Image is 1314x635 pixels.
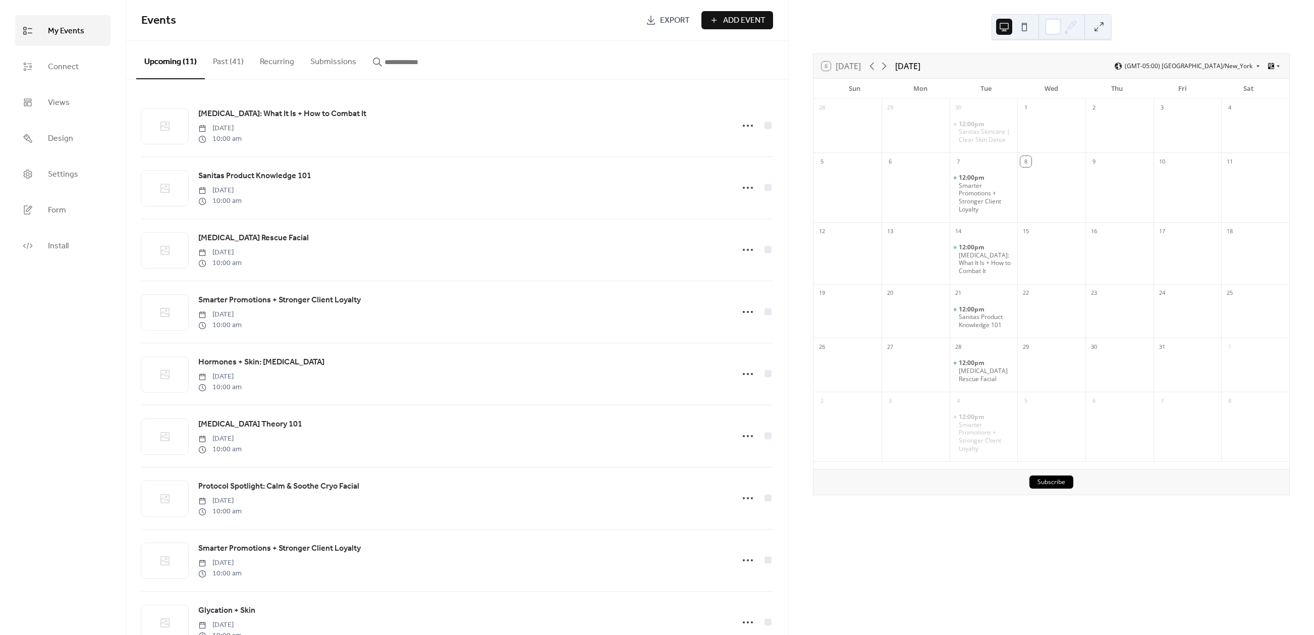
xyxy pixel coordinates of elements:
span: [MEDICAL_DATA] Theory 101 [198,418,302,431]
span: Smarter Promotions + Stronger Client Loyalty [198,294,361,306]
div: Tue [953,79,1019,99]
span: (GMT-05:00) [GEOGRAPHIC_DATA]/New_York [1125,63,1252,69]
div: Smarter Promotions + Stronger Client Loyalty [959,182,1014,213]
span: [DATE] [198,558,242,568]
span: Protocol Spotlight: Calm & Soothe Cryo Facial [198,481,359,493]
div: Fri [1150,79,1216,99]
a: Hormones + Skin: [MEDICAL_DATA] [198,356,324,369]
div: 11 [1224,156,1235,167]
div: 30 [953,102,964,114]
span: Connect [48,59,79,75]
div: Smarter Promotions + Stronger Client Loyalty [950,413,1018,452]
div: 22 [1020,288,1031,299]
div: Sanitas Skincare | Clear Skin Detox [959,128,1014,143]
div: 2 [1088,102,1100,114]
div: 5 [816,156,828,167]
div: 18 [1224,226,1235,237]
span: 12:00pm [959,413,986,421]
div: Dry Skin Rescue Facial [950,359,1018,383]
span: [DATE] [198,247,242,258]
span: [DATE] [198,123,242,134]
span: 10:00 am [198,196,242,206]
span: 10:00 am [198,320,242,331]
a: Connect [15,51,111,82]
a: Settings [15,158,111,189]
button: Subscribe [1029,475,1073,489]
div: Smarter Promotions + Stronger Client Loyalty [959,421,1014,452]
div: 8 [1020,156,1031,167]
a: [MEDICAL_DATA] Rescue Facial [198,232,309,245]
span: Views [48,95,70,111]
div: 10 [1157,156,1168,167]
span: [DATE] [198,496,242,506]
div: Sanitas Product Knowledge 101 [950,305,1018,329]
div: 24 [1157,288,1168,299]
span: Settings [48,167,78,182]
span: 10:00 am [198,258,242,269]
button: Submissions [302,41,364,78]
div: 26 [816,341,828,352]
a: Smarter Promotions + Stronger Client Loyalty [198,542,361,555]
div: 21 [953,288,964,299]
span: 10:00 am [198,568,242,579]
div: Sanitas Skincare | Clear Skin Detox [950,120,1018,144]
div: 16 [1088,226,1100,237]
div: 30 [1088,341,1100,352]
div: 15 [1020,226,1031,237]
span: Events [141,10,176,32]
span: [MEDICAL_DATA]: What It Is + How to Combat It [198,108,366,120]
span: 12:00pm [959,174,986,182]
span: [DATE] [198,620,242,630]
div: 7 [953,156,964,167]
div: 1 [1224,341,1235,352]
div: 29 [1020,341,1031,352]
div: Sat [1216,79,1281,99]
div: [DATE] [895,60,920,72]
div: 28 [953,341,964,352]
div: 9 [1088,156,1100,167]
div: 25 [1224,288,1235,299]
div: 23 [1088,288,1100,299]
div: 6 [1088,395,1100,406]
div: 1 [1020,102,1031,114]
span: 12:00pm [959,359,986,367]
div: 29 [885,102,896,114]
a: Sanitas Product Knowledge 101 [198,170,311,183]
span: 12:00pm [959,120,986,128]
div: Thu [1084,79,1150,99]
span: Smarter Promotions + Stronger Client Loyalty [198,543,361,555]
div: [MEDICAL_DATA] Rescue Facial [959,367,1014,383]
span: 10:00 am [198,134,242,144]
a: Install [15,230,111,261]
a: Protocol Spotlight: Calm & Soothe Cryo Facial [198,480,359,493]
a: [MEDICAL_DATA]: What It Is + How to Combat It [198,108,366,121]
div: Wed [1019,79,1084,99]
div: 3 [1157,102,1168,114]
div: 2 [816,395,828,406]
span: Sanitas Product Knowledge 101 [198,170,311,182]
div: Sun [822,79,887,99]
div: 20 [885,288,896,299]
div: 4 [1224,102,1235,114]
span: [DATE] [198,434,242,444]
span: Glycation + Skin [198,605,255,617]
div: Sanitas Product Knowledge 101 [959,313,1014,329]
div: 31 [1157,341,1168,352]
span: [DATE] [198,185,242,196]
span: 12:00pm [959,305,986,313]
div: Mon [887,79,953,99]
a: Glycation + Skin [198,604,255,617]
div: 19 [816,288,828,299]
div: 27 [885,341,896,352]
div: [MEDICAL_DATA]: What It Is + How to Combat It [959,251,1014,275]
span: Design [48,131,73,146]
span: 12:00pm [959,243,986,251]
button: Past (41) [205,41,252,78]
div: 14 [953,226,964,237]
div: Inflammaging: What It Is + How to Combat It [950,243,1018,275]
a: Views [15,87,111,118]
div: Smarter Promotions + Stronger Client Loyalty [950,174,1018,213]
span: Add Event [723,15,765,27]
a: [MEDICAL_DATA] Theory 101 [198,418,302,431]
div: 5 [1020,395,1031,406]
